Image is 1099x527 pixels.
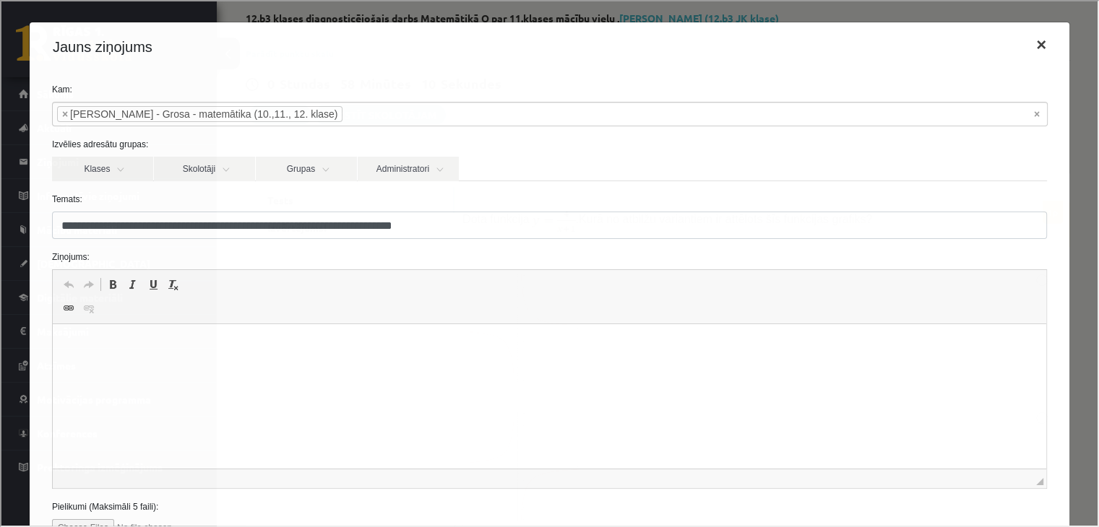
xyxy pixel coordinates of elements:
label: Izvēlies adresātu grupas: [40,136,1056,149]
iframe: Editor, wiswyg-editor-47363730357860-1756810198-525 [51,323,1045,467]
a: Undo (Ctrl+Z) [57,274,77,292]
span: Noņemt visus vienumus [1033,105,1038,120]
label: Kam: [40,82,1056,95]
span: × [61,105,66,120]
a: Redo (Ctrl+Y) [77,274,98,292]
label: Ziņojums: [40,249,1056,262]
label: Pielikumi (Maksimāli 5 faili): [40,499,1056,512]
a: Administratori [356,155,457,180]
a: Link (Ctrl+K) [57,297,77,316]
a: Italic (Ctrl+I) [121,274,142,292]
h4: Jauns ziņojums [51,35,151,56]
label: Temats: [40,191,1056,204]
span: Resize [1035,476,1042,484]
a: Underline (Ctrl+U) [142,274,162,292]
button: × [1023,23,1056,64]
a: Grupas [254,155,355,180]
a: Skolotāji [152,155,254,180]
a: Klases [51,155,152,180]
a: Unlink [77,297,98,316]
li: Laima Tukāne - Grosa - matemātika (10.,11., 12. klase) [56,105,342,121]
a: Bold (Ctrl+B) [101,274,121,292]
a: Remove Format [162,274,182,292]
